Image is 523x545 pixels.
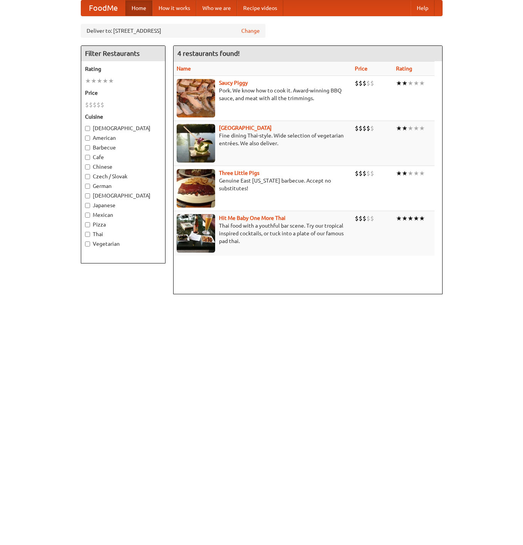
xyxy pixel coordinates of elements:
[177,222,349,245] p: Thai food with a youthful bar scene. Try our tropical inspired cocktails, or tuck into a plate of...
[413,169,419,178] li: ★
[85,174,90,179] input: Czech / Slovak
[366,214,370,223] li: $
[85,126,90,131] input: [DEMOGRAPHIC_DATA]
[177,79,215,117] img: saucy.jpg
[363,79,366,87] li: $
[81,46,165,61] h4: Filter Restaurants
[355,65,368,72] a: Price
[359,79,363,87] li: $
[85,163,161,171] label: Chinese
[413,79,419,87] li: ★
[85,192,161,200] label: [DEMOGRAPHIC_DATA]
[125,0,152,16] a: Home
[85,232,90,237] input: Thai
[219,170,259,176] a: Three Little Pigs
[359,214,363,223] li: $
[396,79,402,87] li: ★
[177,124,215,163] img: satay.jpg
[85,101,89,109] li: $
[85,184,90,189] input: German
[177,169,215,208] img: littlepigs.jpg
[408,169,413,178] li: ★
[370,214,374,223] li: $
[177,132,349,147] p: Fine dining Thai-style. Wide selection of vegetarian entrées. We also deliver.
[408,79,413,87] li: ★
[85,211,161,219] label: Mexican
[93,101,97,109] li: $
[81,24,266,38] div: Deliver to: [STREET_ADDRESS]
[402,169,408,178] li: ★
[237,0,283,16] a: Recipe videos
[85,89,161,97] h5: Price
[85,222,90,227] input: Pizza
[100,101,104,109] li: $
[85,155,90,160] input: Cafe
[419,169,425,178] li: ★
[359,169,363,178] li: $
[97,101,100,109] li: $
[97,77,102,85] li: ★
[85,164,90,169] input: Chinese
[177,214,215,253] img: babythai.jpg
[359,124,363,132] li: $
[85,144,161,151] label: Barbecue
[413,214,419,223] li: ★
[85,240,161,248] label: Vegetarian
[366,79,370,87] li: $
[366,169,370,178] li: $
[396,124,402,132] li: ★
[85,65,161,73] h5: Rating
[219,80,248,86] a: Saucy Piggy
[402,124,408,132] li: ★
[177,65,191,72] a: Name
[355,169,359,178] li: $
[85,134,161,142] label: American
[85,145,90,150] input: Barbecue
[363,169,366,178] li: $
[219,125,272,131] a: [GEOGRAPHIC_DATA]
[396,214,402,223] li: ★
[396,65,412,72] a: Rating
[355,124,359,132] li: $
[419,124,425,132] li: ★
[370,124,374,132] li: $
[85,124,161,132] label: [DEMOGRAPHIC_DATA]
[370,79,374,87] li: $
[85,241,90,247] input: Vegetarian
[355,214,359,223] li: $
[419,79,425,87] li: ★
[196,0,237,16] a: Who we are
[85,213,90,218] input: Mexican
[396,169,402,178] li: ★
[85,113,161,121] h5: Cuisine
[152,0,196,16] a: How it works
[408,124,413,132] li: ★
[85,221,161,228] label: Pizza
[241,27,260,35] a: Change
[85,203,90,208] input: Japanese
[85,153,161,161] label: Cafe
[411,0,434,16] a: Help
[85,230,161,238] label: Thai
[177,177,349,192] p: Genuine East [US_STATE] barbecue. Accept no substitutes!
[413,124,419,132] li: ★
[363,124,366,132] li: $
[102,77,108,85] li: ★
[85,182,161,190] label: German
[219,215,286,221] a: Hit Me Baby One More Thai
[402,79,408,87] li: ★
[85,193,90,198] input: [DEMOGRAPHIC_DATA]
[366,124,370,132] li: $
[355,79,359,87] li: $
[408,214,413,223] li: ★
[363,214,366,223] li: $
[89,101,93,109] li: $
[108,77,114,85] li: ★
[85,77,91,85] li: ★
[85,136,90,141] input: American
[419,214,425,223] li: ★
